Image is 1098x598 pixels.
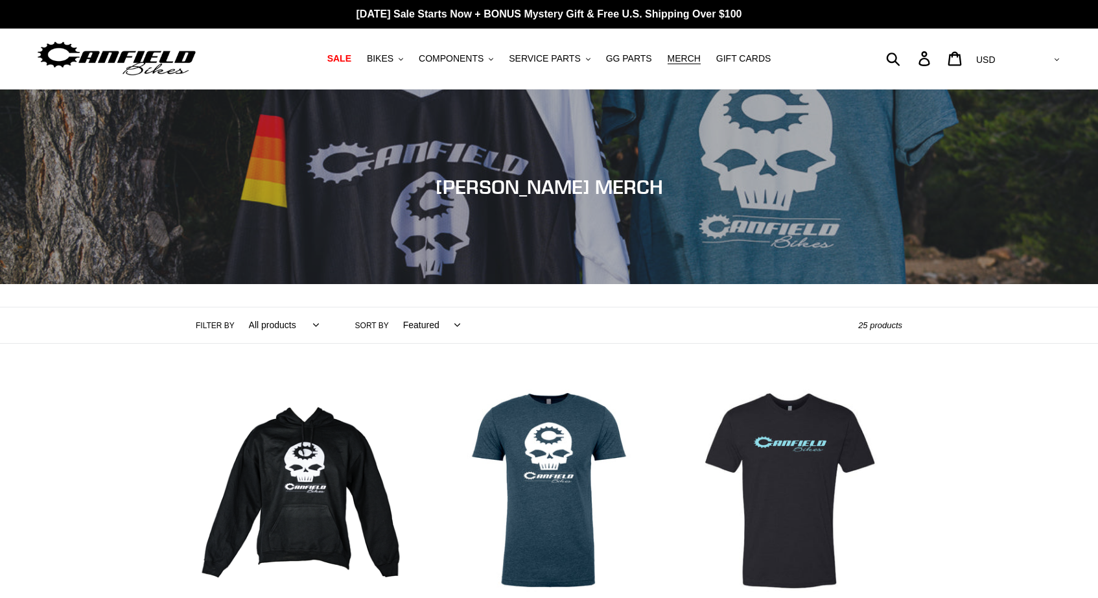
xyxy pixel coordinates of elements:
[327,53,351,64] span: SALE
[412,50,500,67] button: COMPONENTS
[668,53,701,64] span: MERCH
[355,320,389,331] label: Sort by
[509,53,580,64] span: SERVICE PARTS
[196,320,235,331] label: Filter by
[502,50,596,67] button: SERVICE PARTS
[436,175,663,198] span: [PERSON_NAME] MERCH
[661,50,707,67] a: MERCH
[600,50,659,67] a: GG PARTS
[893,44,926,73] input: Search
[360,50,410,67] button: BIKES
[367,53,393,64] span: BIKES
[36,38,198,79] img: Canfield Bikes
[606,53,652,64] span: GG PARTS
[858,320,902,330] span: 25 products
[419,53,484,64] span: COMPONENTS
[716,53,771,64] span: GIFT CARDS
[710,50,778,67] a: GIFT CARDS
[321,50,358,67] a: SALE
